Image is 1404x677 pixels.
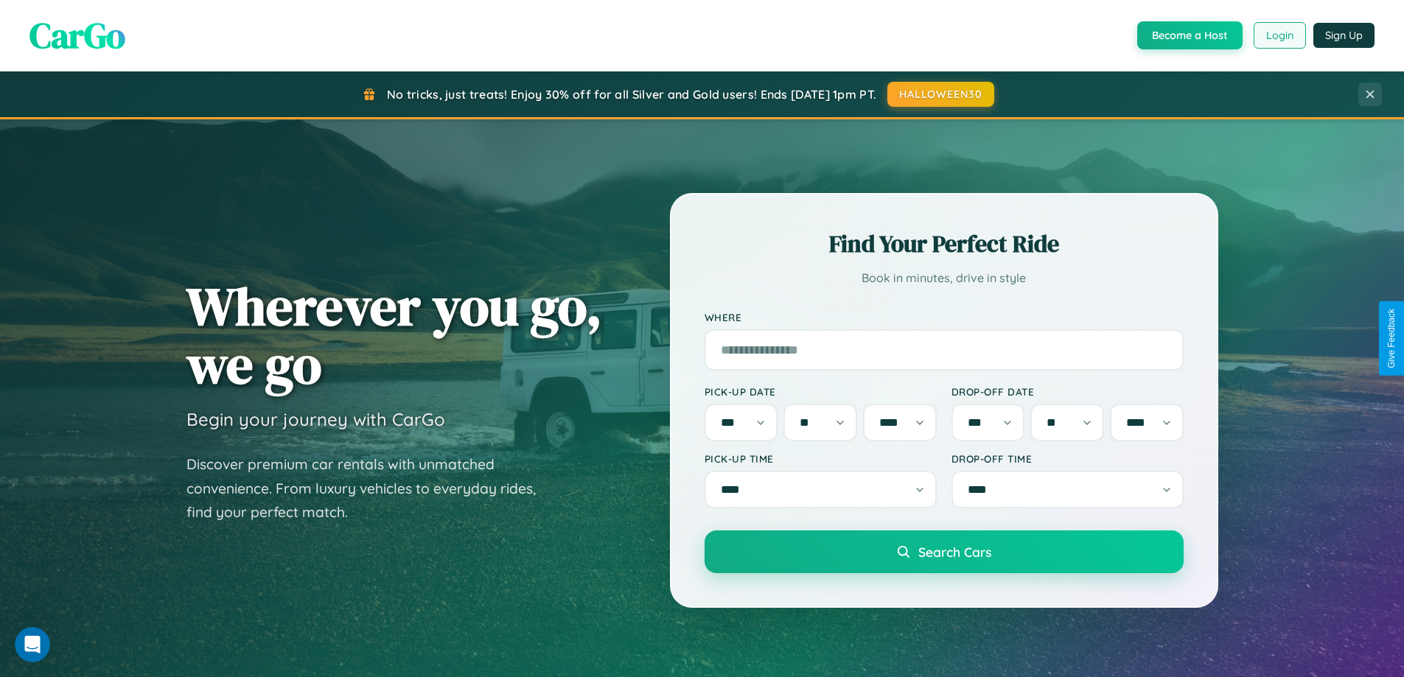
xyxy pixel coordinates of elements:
[29,11,125,60] span: CarGo
[887,82,994,107] button: HALLOWEEN30
[186,452,555,525] p: Discover premium car rentals with unmatched convenience. From luxury vehicles to everyday rides, ...
[186,408,445,430] h3: Begin your journey with CarGo
[918,544,991,560] span: Search Cars
[1254,22,1306,49] button: Login
[387,87,876,102] span: No tricks, just treats! Enjoy 30% off for all Silver and Gold users! Ends [DATE] 1pm PT.
[1313,23,1375,48] button: Sign Up
[1386,309,1397,368] div: Give Feedback
[705,311,1184,323] label: Where
[186,277,602,393] h1: Wherever you go, we go
[705,452,937,465] label: Pick-up Time
[951,385,1184,398] label: Drop-off Date
[705,530,1184,573] button: Search Cars
[705,385,937,398] label: Pick-up Date
[15,627,50,662] iframe: Intercom live chat
[951,452,1184,465] label: Drop-off Time
[705,228,1184,260] h2: Find Your Perfect Ride
[1137,21,1243,49] button: Become a Host
[705,267,1184,289] p: Book in minutes, drive in style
